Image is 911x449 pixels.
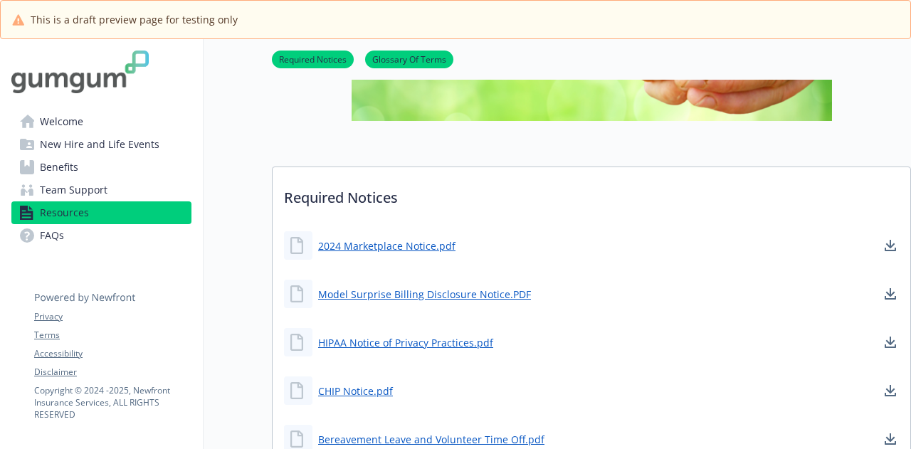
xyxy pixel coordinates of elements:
a: FAQs [11,224,191,247]
span: Team Support [40,179,107,201]
a: Required Notices [272,52,354,65]
a: Team Support [11,179,191,201]
a: Privacy [34,310,191,323]
a: download document [882,334,899,351]
a: download document [882,285,899,302]
a: CHIP Notice.pdf [318,384,393,398]
a: Disclaimer [34,366,191,379]
a: Terms [34,329,191,342]
a: Resources [11,201,191,224]
a: Model Surprise Billing Disclosure Notice.PDF [318,287,531,302]
a: Welcome [11,110,191,133]
a: 2024 Marketplace Notice.pdf [318,238,455,253]
span: New Hire and Life Events [40,133,159,156]
span: Resources [40,201,89,224]
a: Bereavement Leave and Volunteer Time Off.pdf [318,432,544,447]
span: This is a draft preview page for testing only [31,12,238,27]
span: Welcome [40,110,83,133]
a: New Hire and Life Events [11,133,191,156]
a: Accessibility [34,347,191,360]
span: Benefits [40,156,78,179]
p: Copyright © 2024 - 2025 , Newfront Insurance Services, ALL RIGHTS RESERVED [34,384,191,421]
p: Required Notices [273,167,910,220]
a: download document [882,430,899,448]
a: Glossary Of Terms [365,52,453,65]
span: FAQs [40,224,64,247]
a: download document [882,237,899,254]
a: Benefits [11,156,191,179]
a: HIPAA Notice of Privacy Practices.pdf [318,335,493,350]
a: download document [882,382,899,399]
